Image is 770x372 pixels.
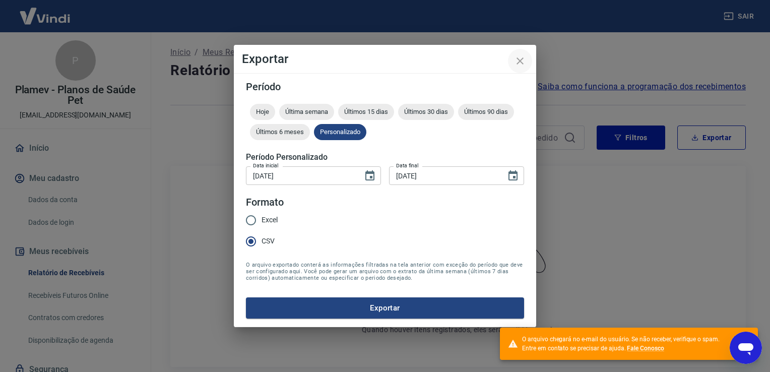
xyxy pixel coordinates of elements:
div: Hoje [250,104,275,120]
div: O arquivo chegará no e-mail do usuário. Se não receber, verifique o spam. Entre em contato se pre... [522,335,724,353]
span: Personalizado [314,128,366,136]
a: Fale Conosco [627,345,664,352]
span: Últimos 30 dias [398,108,454,115]
button: close [508,49,532,73]
label: Data final [396,162,419,169]
button: Exportar [246,297,524,319]
div: Últimos 15 dias [338,104,394,120]
input: DD/MM/YYYY [246,166,356,185]
button: Choose date, selected date is 1 de jan de 2025 [360,166,380,186]
span: Última semana [279,108,334,115]
h5: Período [246,82,524,92]
div: Personalizado [314,124,366,140]
h4: Exportar [242,53,528,65]
input: DD/MM/YYYY [389,166,499,185]
iframe: Botão para abrir a janela de mensagens [730,332,762,364]
h5: Período Personalizado [246,152,524,162]
span: Últimos 6 meses [250,128,310,136]
div: Últimos 30 dias [398,104,454,120]
span: O arquivo exportado conterá as informações filtradas na tela anterior com exceção do período que ... [246,262,524,281]
span: Últimos 15 dias [338,108,394,115]
div: Últimos 90 dias [458,104,514,120]
button: Choose date, selected date is 22 de set de 2025 [503,166,523,186]
legend: Formato [246,195,284,210]
div: Última semana [279,104,334,120]
div: Últimos 6 meses [250,124,310,140]
span: Excel [262,215,278,225]
span: Hoje [250,108,275,115]
label: Data inicial [253,162,279,169]
span: CSV [262,236,275,246]
span: Últimos 90 dias [458,108,514,115]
